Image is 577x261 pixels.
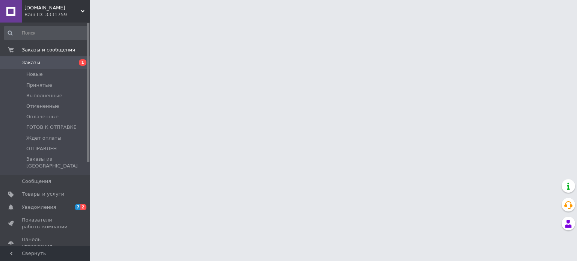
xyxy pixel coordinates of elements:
[22,236,69,250] span: Панель управления
[26,103,59,110] span: Отмененные
[26,156,88,169] span: Заказы из [GEOGRAPHIC_DATA]
[22,191,64,198] span: Товары и услуги
[26,145,57,152] span: ОТПРАВЛЕН
[26,71,43,78] span: Новые
[26,135,61,142] span: Ждет оплаты
[26,124,77,131] span: ГОТОВ К ОТПРАВКЕ
[22,204,56,211] span: Уведомления
[22,217,69,230] span: Показатели работы компании
[26,113,59,120] span: Оплаченные
[80,204,86,210] span: 2
[4,26,89,40] input: Поиск
[24,5,81,11] span: DEZlab.com.ua
[26,92,62,99] span: Выполненные
[22,178,51,185] span: Сообщения
[26,82,52,89] span: Принятые
[22,47,75,53] span: Заказы и сообщения
[75,204,81,210] span: 7
[24,11,90,18] div: Ваш ID: 3331759
[22,59,40,66] span: Заказы
[79,59,86,66] span: 1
